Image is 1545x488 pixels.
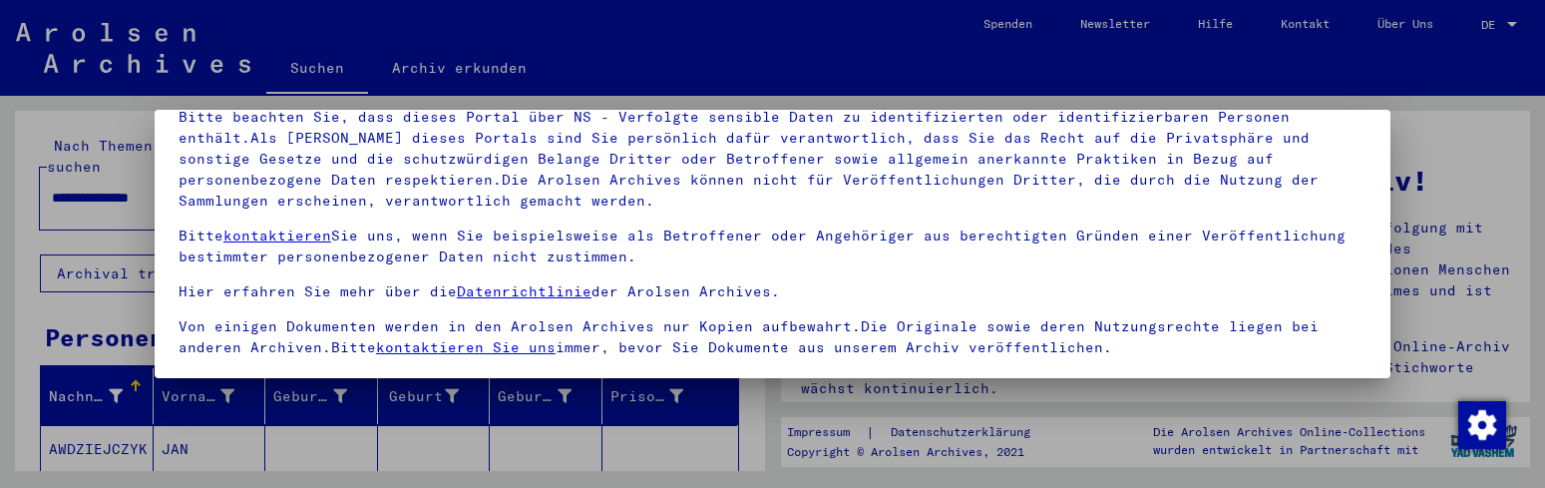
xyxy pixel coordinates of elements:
[179,316,1366,358] p: Von einigen Dokumenten werden in den Arolsen Archives nur Kopien aufbewahrt.Die Originale sowie d...
[223,227,331,244] a: kontaktieren
[179,107,1366,212] p: Bitte beachten Sie, dass dieses Portal über NS - Verfolgte sensible Daten zu identifizierten oder...
[179,226,1366,267] p: Bitte Sie uns, wenn Sie beispielsweise als Betroffener oder Angehöriger aus berechtigten Gründen ...
[1458,401,1506,449] img: Zustimmung ändern
[457,282,591,300] a: Datenrichtlinie
[376,338,556,356] a: kontaktieren Sie uns
[179,281,1366,302] p: Hier erfahren Sie mehr über die der Arolsen Archives.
